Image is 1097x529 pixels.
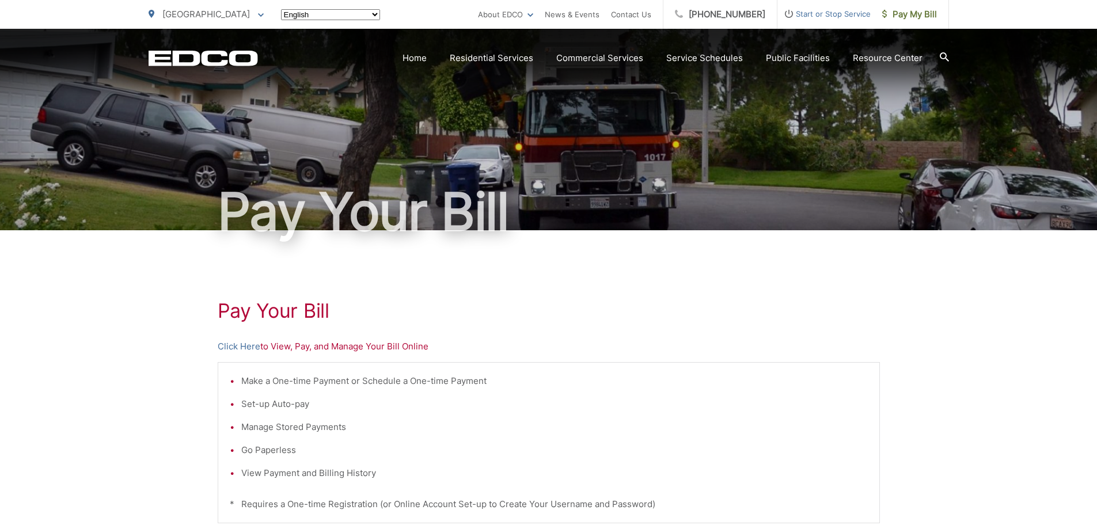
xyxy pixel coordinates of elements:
[241,374,868,388] li: Make a One-time Payment or Schedule a One-time Payment
[241,397,868,411] li: Set-up Auto-pay
[218,299,880,322] h1: Pay Your Bill
[149,50,258,66] a: EDCD logo. Return to the homepage.
[611,7,651,21] a: Contact Us
[478,7,533,21] a: About EDCO
[666,51,743,65] a: Service Schedules
[556,51,643,65] a: Commercial Services
[241,420,868,434] li: Manage Stored Payments
[853,51,923,65] a: Resource Center
[450,51,533,65] a: Residential Services
[241,443,868,457] li: Go Paperless
[218,340,880,353] p: to View, Pay, and Manage Your Bill Online
[545,7,599,21] a: News & Events
[241,466,868,480] li: View Payment and Billing History
[766,51,830,65] a: Public Facilities
[403,51,427,65] a: Home
[230,497,868,511] p: * Requires a One-time Registration (or Online Account Set-up to Create Your Username and Password)
[281,9,380,20] select: Select a language
[162,9,250,20] span: [GEOGRAPHIC_DATA]
[882,7,937,21] span: Pay My Bill
[149,183,949,241] h1: Pay Your Bill
[218,340,260,353] a: Click Here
